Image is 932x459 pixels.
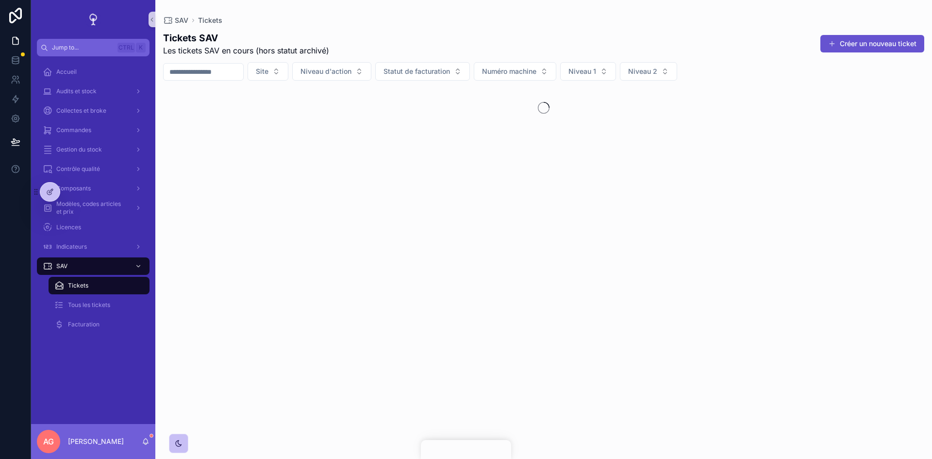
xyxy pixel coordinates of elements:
span: Les tickets SAV en cours (hors statut archivé) [163,45,329,56]
div: scrollable content [31,56,155,346]
a: Indicateurs [37,238,150,255]
span: Audits et stock [56,87,97,95]
h1: Tickets SAV [163,31,329,45]
a: Licences [37,219,150,236]
a: Accueil [37,63,150,81]
button: Créer un nouveau ticket [820,35,924,52]
a: Gestion du stock [37,141,150,158]
span: SAV [175,16,188,25]
span: Niveau 1 [568,67,596,76]
button: Select Button [620,62,677,81]
img: App logo [85,12,101,27]
span: Numéro machine [482,67,536,76]
a: Modèles, codes articles et prix [37,199,150,217]
span: Statut de facturation [383,67,450,76]
span: Contrôle qualité [56,165,100,173]
a: SAV [163,16,188,25]
p: [PERSON_NAME] [68,437,124,446]
a: Tous les tickets [49,296,150,314]
a: Tickets [198,16,222,25]
span: Indicateurs [56,243,87,251]
button: Select Button [474,62,556,81]
span: Licences [56,223,81,231]
button: Select Button [375,62,470,81]
a: Tickets [49,277,150,294]
span: Gestion du stock [56,146,102,153]
span: Jump to... [52,44,114,51]
span: Site [256,67,268,76]
span: Tous les tickets [68,301,110,309]
span: Composants [56,185,91,192]
button: Select Button [248,62,288,81]
span: Commandes [56,126,91,134]
a: Audits et stock [37,83,150,100]
span: Collectes et broke [56,107,106,115]
button: Select Button [292,62,371,81]
span: Ctrl [117,43,135,52]
span: Facturation [68,321,100,328]
button: Select Button [560,62,616,81]
span: Niveau 2 [628,67,657,76]
span: Accueil [56,68,77,76]
a: Collectes et broke [37,102,150,119]
button: Jump to...CtrlK [37,39,150,56]
span: Niveau d'action [300,67,351,76]
span: K [137,44,145,51]
span: SAV [56,262,67,270]
a: SAV [37,257,150,275]
span: AG [43,436,54,447]
a: Composants [37,180,150,197]
a: Commandes [37,121,150,139]
a: Contrôle qualité [37,160,150,178]
a: Facturation [49,316,150,333]
span: Modèles, codes articles et prix [56,200,127,216]
span: Tickets [68,282,88,289]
